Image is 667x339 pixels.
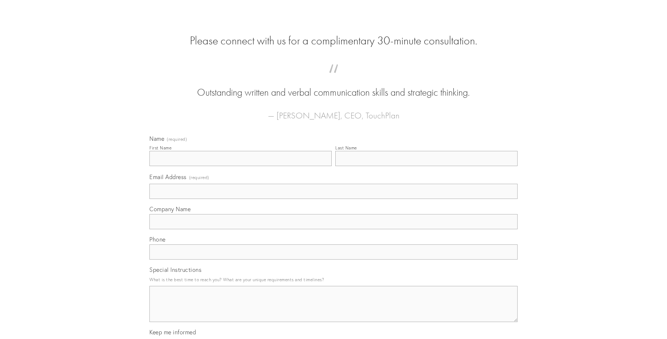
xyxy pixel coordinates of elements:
blockquote: Outstanding written and verbal communication skills and strategic thinking. [161,71,506,100]
span: Special Instructions [149,266,201,273]
span: Company Name [149,205,191,213]
div: Last Name [335,145,357,151]
span: (required) [189,173,209,182]
span: Keep me informed [149,329,196,336]
span: Email Address [149,173,187,181]
div: First Name [149,145,171,151]
span: (required) [167,137,187,142]
span: Name [149,135,164,142]
span: “ [161,71,506,86]
figcaption: — [PERSON_NAME], CEO, TouchPlan [161,100,506,123]
span: Phone [149,236,166,243]
p: What is the best time to reach you? What are your unique requirements and timelines? [149,275,518,284]
h2: Please connect with us for a complimentary 30-minute consultation. [149,34,518,48]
